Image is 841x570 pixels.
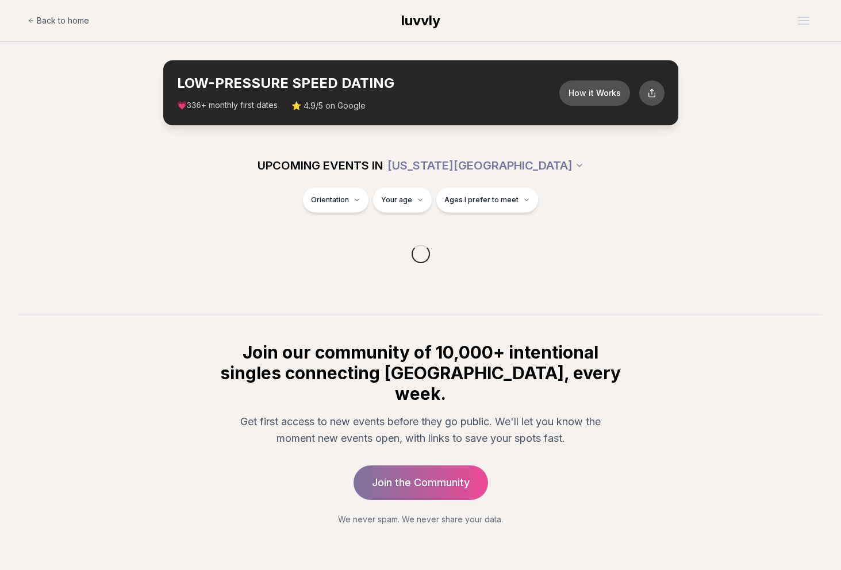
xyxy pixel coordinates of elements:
[291,100,366,111] span: ⭐ 4.9/5 on Google
[187,101,201,110] span: 336
[303,187,368,213] button: Orientation
[401,11,440,30] a: luvvly
[177,74,559,93] h2: LOW-PRESSURE SPEED DATING
[37,15,89,26] span: Back to home
[436,187,538,213] button: Ages I prefer to meet
[311,195,349,205] span: Orientation
[373,187,432,213] button: Your age
[793,12,814,29] button: Open menu
[559,80,630,106] button: How it Works
[177,99,278,111] span: 💗 + monthly first dates
[258,157,383,174] span: UPCOMING EVENTS IN
[401,12,440,29] span: luvvly
[28,9,89,32] a: Back to home
[387,153,584,178] button: [US_STATE][GEOGRAPHIC_DATA]
[381,195,412,205] span: Your age
[218,514,623,525] p: We never spam. We never share your data.
[444,195,519,205] span: Ages I prefer to meet
[354,465,488,500] a: Join the Community
[228,413,614,447] p: Get first access to new events before they go public. We'll let you know the moment new events op...
[218,342,623,404] h2: Join our community of 10,000+ intentional singles connecting [GEOGRAPHIC_DATA], every week.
